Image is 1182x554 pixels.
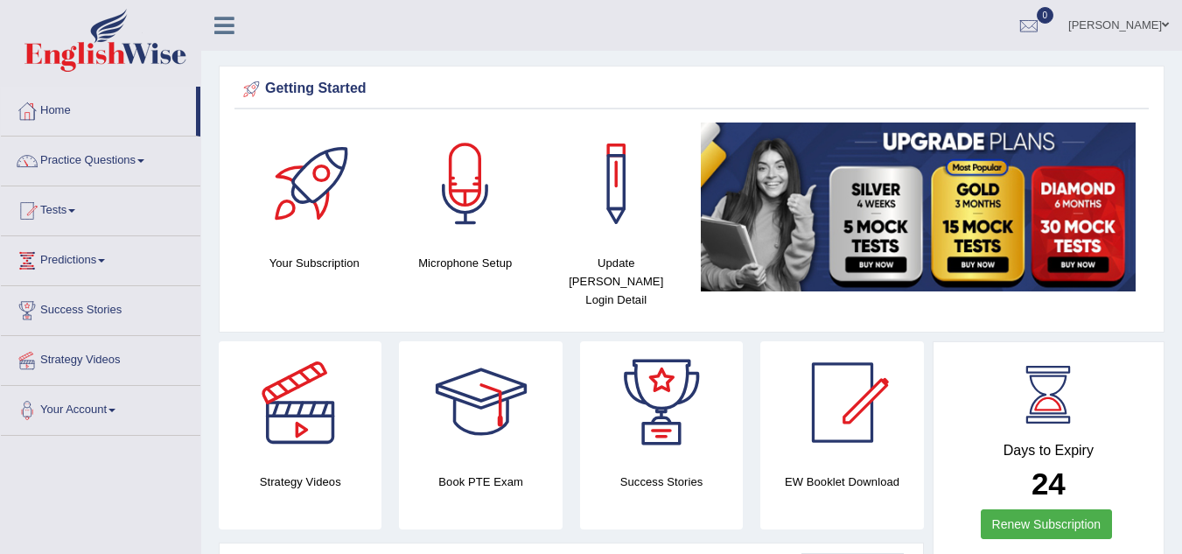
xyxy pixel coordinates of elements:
[953,443,1144,459] h4: Days to Expiry
[1,336,200,380] a: Strategy Videos
[1,386,200,430] a: Your Account
[219,473,381,491] h4: Strategy Videos
[760,473,923,491] h4: EW Booklet Download
[1,286,200,330] a: Success Stories
[399,473,562,491] h4: Book PTE Exam
[1,236,200,280] a: Predictions
[1,137,200,180] a: Practice Questions
[580,473,743,491] h4: Success Stories
[701,123,1137,291] img: small5.jpg
[239,76,1144,102] div: Getting Started
[981,509,1113,539] a: Renew Subscription
[248,254,381,272] h4: Your Subscription
[549,254,683,309] h4: Update [PERSON_NAME] Login Detail
[399,254,533,272] h4: Microphone Setup
[1,87,196,130] a: Home
[1,186,200,230] a: Tests
[1032,466,1066,501] b: 24
[1037,7,1054,24] span: 0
